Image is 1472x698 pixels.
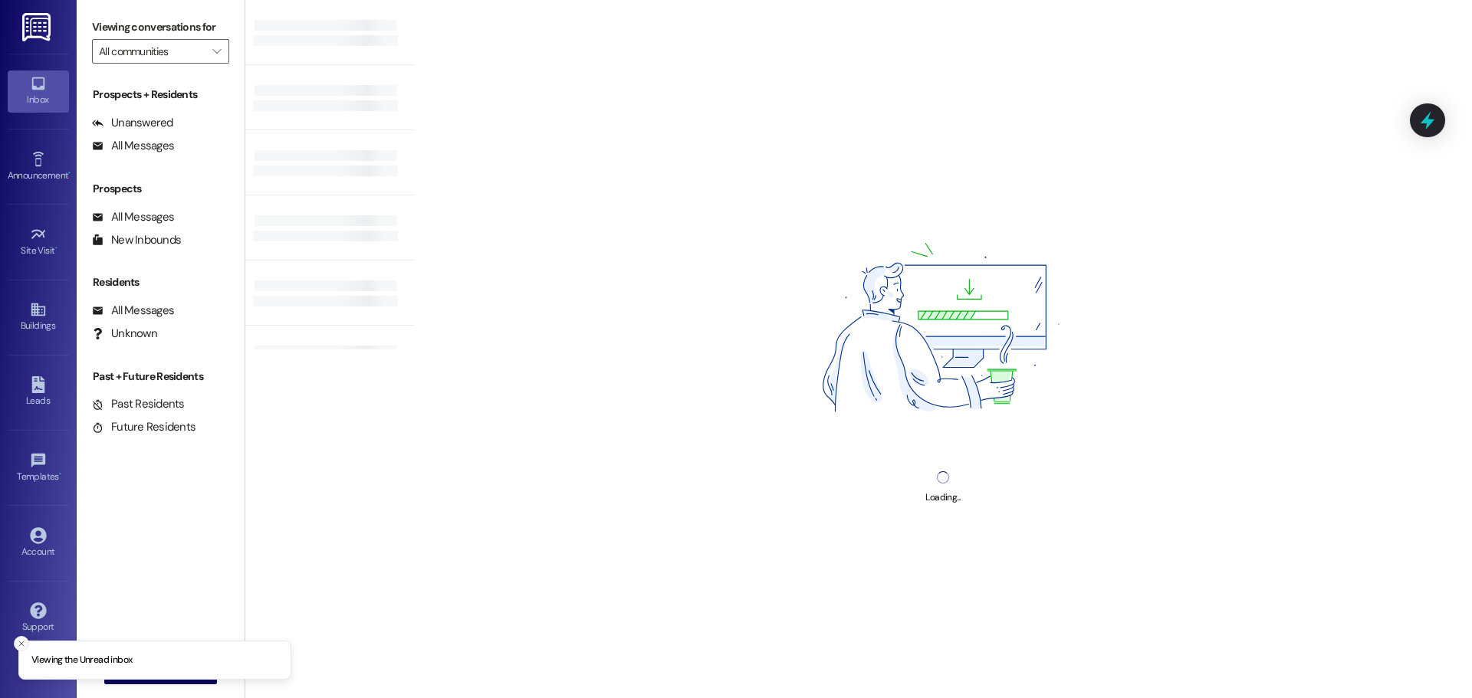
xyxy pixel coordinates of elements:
[77,181,245,197] div: Prospects
[92,138,174,154] div: All Messages
[8,447,69,489] a: Templates •
[8,523,69,564] a: Account
[8,221,69,263] a: Site Visit •
[14,636,29,651] button: Close toast
[212,45,221,57] i: 
[92,396,185,412] div: Past Residents
[8,70,69,112] a: Inbox
[59,469,61,480] span: •
[92,419,195,435] div: Future Residents
[8,372,69,413] a: Leads
[77,87,245,103] div: Prospects + Residents
[92,209,174,225] div: All Messages
[77,369,245,385] div: Past + Future Residents
[8,297,69,338] a: Buildings
[77,274,245,290] div: Residents
[92,326,157,342] div: Unknown
[31,654,132,667] p: Viewing the Unread inbox
[92,115,173,131] div: Unanswered
[8,598,69,639] a: Support
[92,15,229,39] label: Viewing conversations for
[68,168,71,179] span: •
[92,232,181,248] div: New Inbounds
[925,490,960,506] div: Loading...
[22,13,54,41] img: ResiDesk Logo
[92,303,174,319] div: All Messages
[99,39,205,64] input: All communities
[55,243,58,254] span: •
